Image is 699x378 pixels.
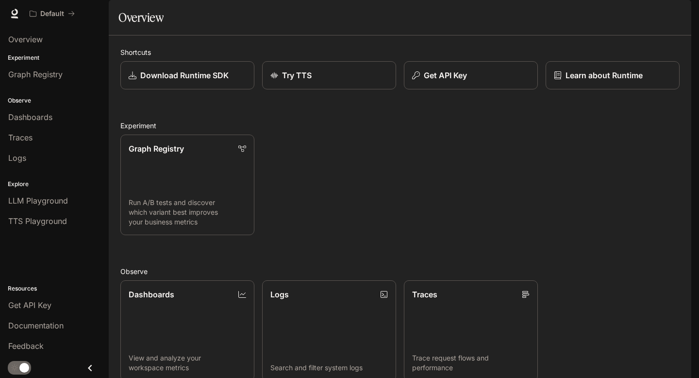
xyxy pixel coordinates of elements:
a: Graph RegistryRun A/B tests and discover which variant best improves your business metrics [120,135,254,235]
p: View and analyze your workspace metrics [129,353,246,373]
p: Dashboards [129,289,174,300]
p: Try TTS [282,69,312,81]
button: All workspaces [25,4,79,23]
p: Learn about Runtime [566,69,643,81]
p: Run A/B tests and discover which variant best improves your business metrics [129,198,246,227]
a: Download Runtime SDK [120,61,254,89]
p: Logs [270,289,289,300]
h2: Observe [120,266,680,276]
p: Get API Key [424,69,467,81]
p: Traces [412,289,437,300]
p: Download Runtime SDK [140,69,229,81]
h1: Overview [118,8,164,27]
h2: Shortcuts [120,47,680,57]
button: Get API Key [404,61,538,89]
a: Try TTS [262,61,396,89]
h2: Experiment [120,120,680,131]
p: Trace request flows and performance [412,353,530,373]
p: Search and filter system logs [270,363,388,373]
a: Learn about Runtime [546,61,680,89]
p: Default [40,10,64,18]
p: Graph Registry [129,143,184,155]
